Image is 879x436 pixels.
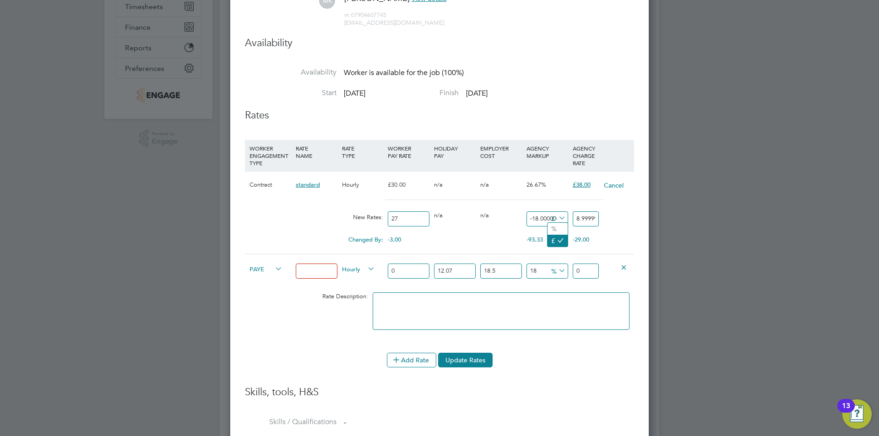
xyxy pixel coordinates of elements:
[842,399,872,429] button: Open Resource Center, 13 new notifications
[245,37,634,50] h3: Availability
[432,140,478,164] div: HOLIDAY PAY
[342,264,375,274] span: Hourly
[385,140,432,164] div: WORKER PAY RATE
[466,89,488,98] span: [DATE]
[344,11,386,19] span: 07904607745
[438,353,493,367] button: Update Rates
[603,181,624,190] button: Cancel
[245,109,634,122] h3: Rates
[247,231,385,248] div: Changed By:
[344,11,351,19] span: m:
[367,88,459,98] label: Finish
[573,236,589,243] span: -29.00
[548,265,567,275] span: %
[340,140,386,164] div: RATE TYPE
[296,181,320,188] span: standard
[247,172,293,198] div: Contract
[344,418,346,427] span: -
[387,353,436,367] button: Add Rate
[340,172,386,198] div: Hourly
[293,140,340,164] div: RATE NAME
[434,181,443,188] span: n/a
[250,264,282,274] span: PAYE
[344,19,444,27] span: [EMAIL_ADDRESS][DOMAIN_NAME]
[548,223,568,235] li: %
[526,236,543,243] span: -93.33
[322,292,368,300] span: Rate Description:
[247,140,293,171] div: WORKER ENGAGEMENT TYPE
[245,417,336,427] label: Skills / Qualifications
[245,68,336,77] label: Availability
[344,68,464,77] span: Worker is available for the job (100%)
[245,386,634,399] h3: Skills, tools, H&S
[340,209,386,226] div: New Rates:
[842,406,850,418] div: 13
[548,235,568,247] li: £
[245,88,336,98] label: Start
[526,181,546,188] span: 26.67%
[344,89,365,98] span: [DATE]
[573,181,591,188] span: £38.00
[480,211,489,219] span: n/a
[570,140,601,171] div: AGENCY CHARGE RATE
[434,211,443,219] span: n/a
[524,140,570,164] div: AGENCY MARKUP
[478,140,524,164] div: EMPLOYER COST
[385,172,432,198] div: £30.00
[388,236,401,243] span: -3.00
[548,213,567,223] span: £
[480,181,489,188] span: n/a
